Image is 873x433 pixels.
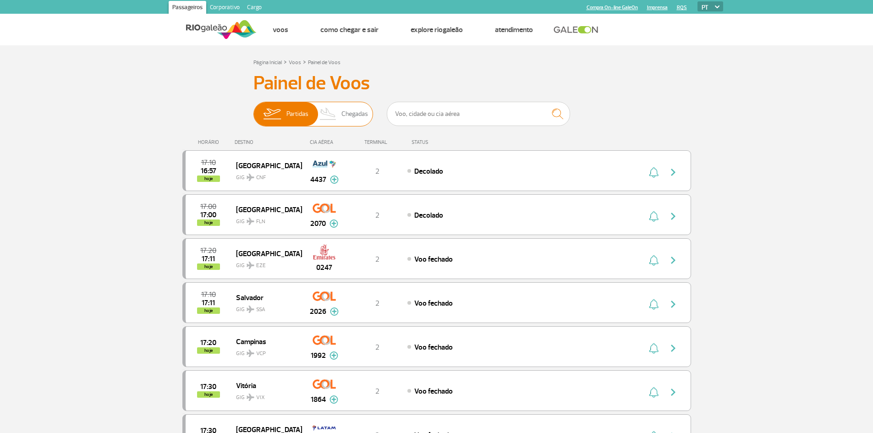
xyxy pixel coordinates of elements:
[247,262,254,269] img: destiny_airplane.svg
[375,167,379,176] span: 2
[414,387,453,396] span: Voo fechado
[236,335,295,347] span: Campinas
[308,59,340,66] a: Painel de Voos
[649,255,659,266] img: sino-painel-voo.svg
[303,56,306,67] a: >
[329,219,338,228] img: mais-info-painel-voo.svg
[197,219,220,226] span: hoje
[256,350,266,358] span: VCP
[341,102,368,126] span: Chegadas
[668,167,679,178] img: seta-direita-painel-voo.svg
[253,72,620,95] h3: Painel de Voos
[200,203,216,210] span: 2025-08-25 17:00:00
[316,262,332,273] span: 0247
[310,174,326,185] span: 4437
[414,211,443,220] span: Decolado
[330,175,339,184] img: mais-info-painel-voo.svg
[236,247,295,259] span: [GEOGRAPHIC_DATA]
[310,218,326,229] span: 2070
[375,211,379,220] span: 2
[200,212,216,218] span: 2025-08-25 17:00:46
[236,203,295,215] span: [GEOGRAPHIC_DATA]
[200,384,216,390] span: 2025-08-25 17:30:00
[201,291,216,298] span: 2025-08-25 17:10:00
[197,391,220,398] span: hoje
[495,25,533,34] a: Atendimento
[236,345,295,358] span: GIG
[197,307,220,314] span: hoje
[273,25,288,34] a: Voos
[649,167,659,178] img: sino-painel-voo.svg
[236,301,295,314] span: GIG
[311,394,326,405] span: 1864
[201,159,216,166] span: 2025-08-25 17:10:00
[315,102,342,126] img: slider-desembarque
[236,389,295,402] span: GIG
[197,347,220,354] span: hoje
[375,387,379,396] span: 2
[414,167,443,176] span: Decolado
[414,255,453,264] span: Voo fechado
[587,5,638,11] a: Compra On-line GaleOn
[347,139,407,145] div: TERMINAL
[414,343,453,352] span: Voo fechado
[649,343,659,354] img: sino-painel-voo.svg
[649,211,659,222] img: sino-painel-voo.svg
[289,59,301,66] a: Voos
[253,59,282,66] a: Página Inicial
[649,299,659,310] img: sino-painel-voo.svg
[310,306,326,317] span: 2026
[200,340,216,346] span: 2025-08-25 17:20:00
[407,139,482,145] div: STATUS
[647,5,668,11] a: Imprensa
[202,256,215,262] span: 2025-08-25 17:11:00
[411,25,463,34] a: Explore RIOgaleão
[236,257,295,270] span: GIG
[247,306,254,313] img: destiny_airplane.svg
[236,291,295,303] span: Salvador
[649,387,659,398] img: sino-painel-voo.svg
[677,5,687,11] a: RQS
[243,1,265,16] a: Cargo
[330,307,339,316] img: mais-info-painel-voo.svg
[197,175,220,182] span: hoje
[256,218,265,226] span: FLN
[247,350,254,357] img: destiny_airplane.svg
[256,394,265,402] span: VIX
[375,343,379,352] span: 2
[668,343,679,354] img: seta-direita-painel-voo.svg
[668,255,679,266] img: seta-direita-painel-voo.svg
[668,211,679,222] img: seta-direita-painel-voo.svg
[185,139,235,145] div: HORÁRIO
[201,168,216,174] span: 2025-08-25 16:57:06
[197,263,220,270] span: hoje
[286,102,308,126] span: Partidas
[169,1,206,16] a: Passageiros
[375,255,379,264] span: 2
[206,1,243,16] a: Corporativo
[329,395,338,404] img: mais-info-painel-voo.svg
[668,299,679,310] img: seta-direita-painel-voo.svg
[320,25,379,34] a: Como chegar e sair
[387,102,570,126] input: Voo, cidade ou cia aérea
[256,174,266,182] span: CNF
[302,139,347,145] div: CIA AÉREA
[668,387,679,398] img: seta-direita-painel-voo.svg
[414,299,453,308] span: Voo fechado
[236,213,295,226] span: GIG
[375,299,379,308] span: 2
[236,169,295,182] span: GIG
[247,174,254,181] img: destiny_airplane.svg
[258,102,286,126] img: slider-embarque
[236,159,295,171] span: [GEOGRAPHIC_DATA]
[202,300,215,306] span: 2025-08-25 17:11:04
[247,218,254,225] img: destiny_airplane.svg
[256,306,265,314] span: SSA
[311,350,326,361] span: 1992
[236,379,295,391] span: Vitória
[329,351,338,360] img: mais-info-painel-voo.svg
[235,139,302,145] div: DESTINO
[284,56,287,67] a: >
[247,394,254,401] img: destiny_airplane.svg
[256,262,266,270] span: EZE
